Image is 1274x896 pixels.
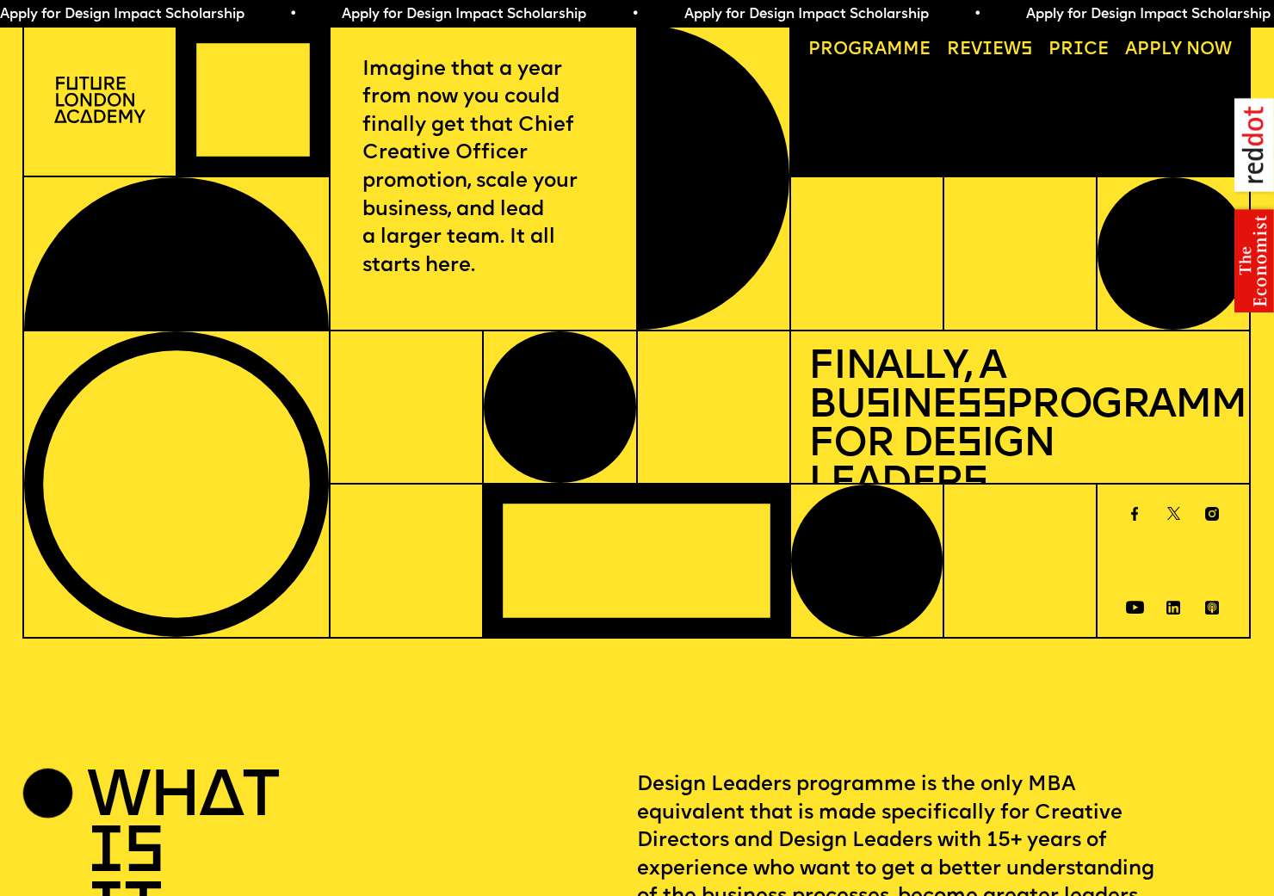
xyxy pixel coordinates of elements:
span: s [865,386,890,427]
span: s [956,424,981,466]
h1: Finally, a Bu ine Programme for De ign Leader [808,349,1232,504]
span: ss [956,386,1005,427]
a: Programme [800,33,940,68]
span: • [631,8,639,22]
span: s [962,463,987,504]
span: a [875,41,887,59]
span: • [974,8,981,22]
a: Reviews [938,33,1042,68]
p: Imagine that a year from now you could finally get that Chief Creative Officer promotion, scale y... [362,56,603,281]
a: Price [1040,33,1118,68]
span: • [289,8,297,22]
a: Apply now [1116,33,1240,68]
span: A [1125,41,1137,59]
